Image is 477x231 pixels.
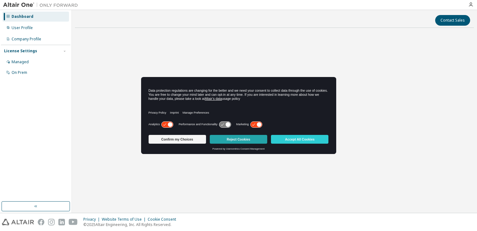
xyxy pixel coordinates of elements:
[4,49,37,54] div: License Settings
[12,59,29,64] div: Managed
[435,15,470,26] button: Contact Sales
[83,217,102,222] div: Privacy
[69,219,78,225] img: youtube.svg
[12,70,27,75] div: On Prem
[38,219,44,225] img: facebook.svg
[12,14,33,19] div: Dashboard
[48,219,55,225] img: instagram.svg
[58,219,65,225] img: linkedin.svg
[148,217,180,222] div: Cookie Consent
[2,219,34,225] img: altair_logo.svg
[102,217,148,222] div: Website Terms of Use
[83,222,180,227] p: © 2025 Altair Engineering, Inc. All Rights Reserved.
[12,37,41,42] div: Company Profile
[12,25,33,30] div: User Profile
[3,2,81,8] img: Altair One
